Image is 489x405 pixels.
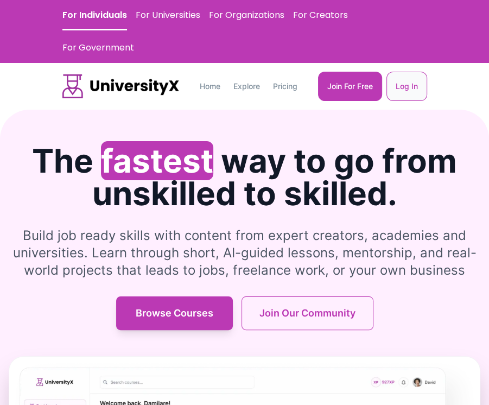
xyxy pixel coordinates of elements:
[200,81,220,92] a: Home
[273,81,297,92] a: Pricing
[116,296,233,330] button: Browse Courses
[9,144,480,210] h1: The way to go from unskilled to skilled.
[386,72,427,101] button: Log In
[242,296,373,330] button: Join Our Community
[62,74,180,98] img: UniversityX
[62,33,134,63] a: For Government
[233,81,260,92] a: Explore
[318,72,382,101] button: Join For Free
[101,141,213,180] span: fastest
[9,227,480,279] p: Build job ready skills with content from expert creators, academies and universities. Learn throu...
